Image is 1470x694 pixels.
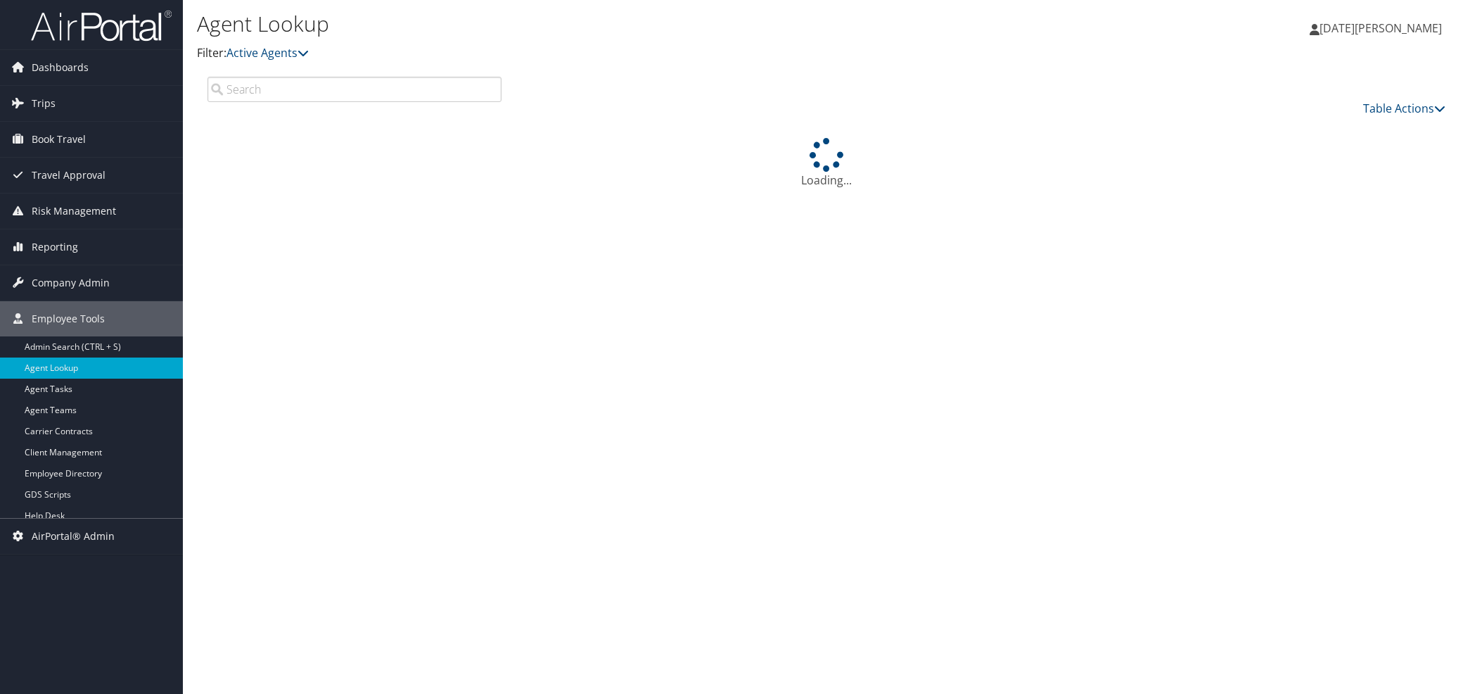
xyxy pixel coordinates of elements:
a: Table Actions [1363,101,1445,116]
a: [DATE][PERSON_NAME] [1310,7,1456,49]
span: Company Admin [32,265,110,301]
div: Loading... [197,138,1456,189]
span: Dashboards [32,50,89,85]
span: Risk Management [32,194,116,229]
a: Active Agents [226,45,309,61]
span: [DATE][PERSON_NAME] [1319,20,1442,36]
h1: Agent Lookup [197,9,1036,39]
img: airportal-logo.png [31,9,172,42]
span: Book Travel [32,122,86,157]
span: AirPortal® Admin [32,519,115,554]
span: Reporting [32,229,78,265]
span: Travel Approval [32,158,106,193]
span: Employee Tools [32,301,105,336]
input: Search [207,77,501,102]
p: Filter: [197,44,1036,63]
span: Trips [32,86,56,121]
